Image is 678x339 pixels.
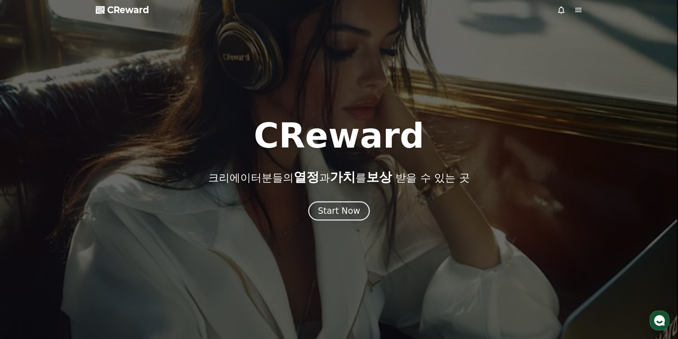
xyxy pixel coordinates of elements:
button: Start Now [308,201,370,221]
span: 열정 [294,170,319,184]
span: 보상 [366,170,392,184]
span: 가치 [330,170,356,184]
div: Start Now [318,205,360,217]
h1: CReward [254,119,424,153]
a: CReward [96,4,149,16]
span: CReward [107,4,149,16]
p: 크리에이터분들의 과 를 받을 수 있는 곳 [208,170,469,184]
a: Start Now [308,208,370,215]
